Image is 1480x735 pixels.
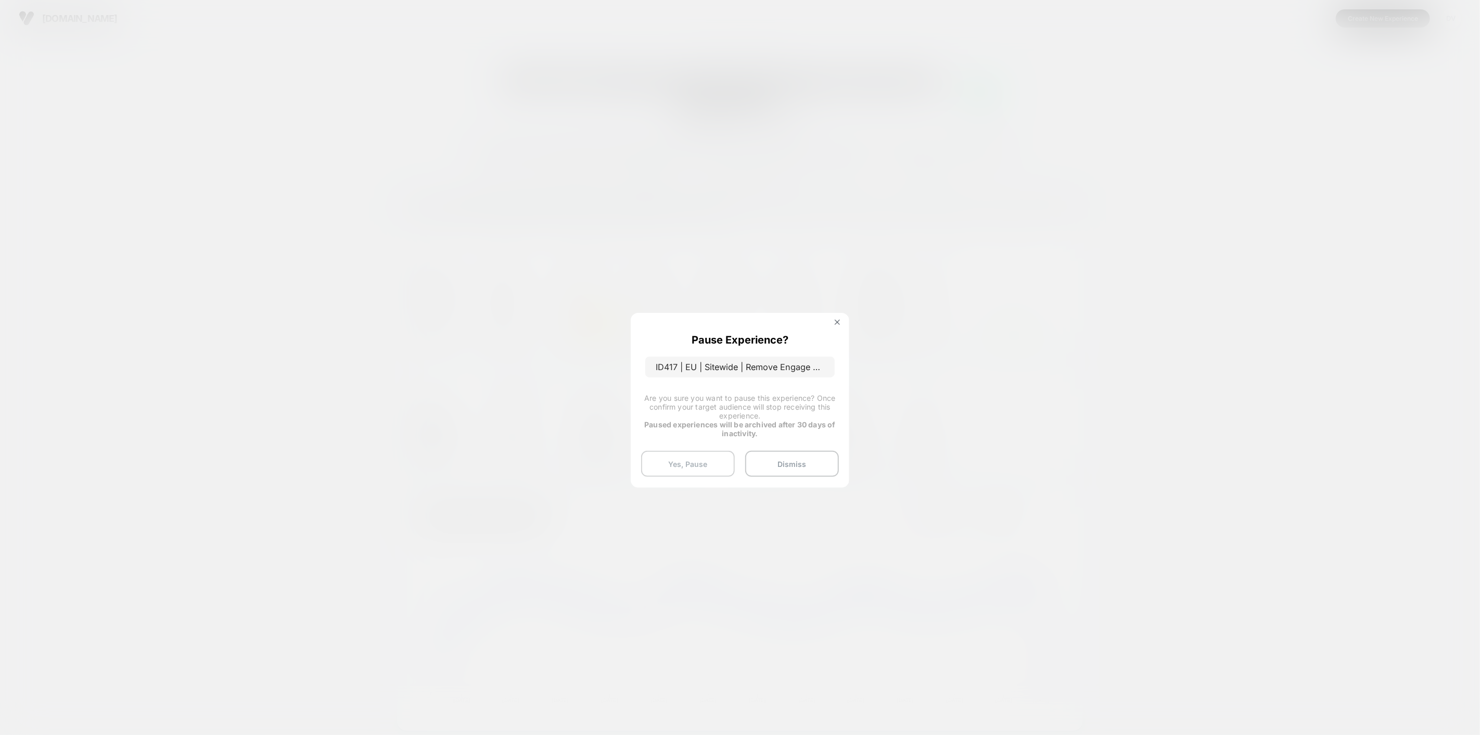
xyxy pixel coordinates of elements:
button: Dismiss [745,451,839,477]
span: Are you sure you want to pause this experience? Once confirm your target audience will stop recei... [644,394,835,420]
img: close [835,320,840,325]
button: Yes, Pause [641,451,735,477]
p: Pause Experience? [692,334,788,346]
p: ID417 | EU | Sitewide | Remove Engage & Experience Plus [LIVE] [645,357,835,377]
strong: Paused experiences will be archived after 30 days of inactivity. [644,420,835,438]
